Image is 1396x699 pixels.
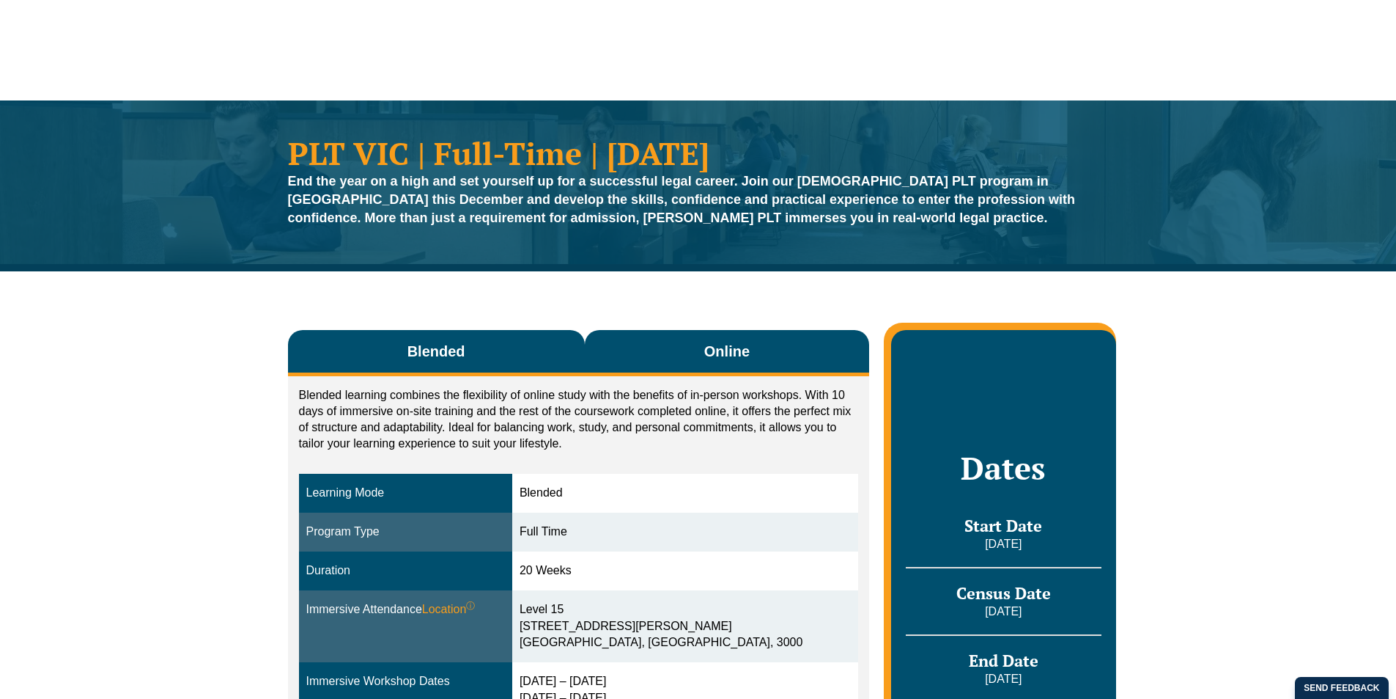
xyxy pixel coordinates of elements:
p: Blended learning combines the flexibility of online study with the benefits of in-person workshop... [299,387,859,452]
p: [DATE] [906,671,1101,687]
div: Level 15 [STREET_ADDRESS][PERSON_NAME] [GEOGRAPHIC_DATA], [GEOGRAPHIC_DATA], 3000 [520,601,851,652]
div: Immersive Attendance [306,601,505,618]
p: [DATE] [906,604,1101,620]
span: Census Date [956,582,1051,604]
span: Blended [407,341,465,362]
div: 20 Weeks [520,563,851,579]
sup: ⓘ [466,601,475,611]
div: Program Type [306,524,505,541]
div: Full Time [520,524,851,541]
span: End Date [969,650,1038,671]
strong: End the year on a high and set yourself up for a successful legal career. Join our [DEMOGRAPHIC_D... [288,174,1076,225]
span: Location [422,601,476,618]
div: Duration [306,563,505,579]
span: Start Date [964,515,1042,536]
p: [DATE] [906,536,1101,552]
h1: PLT VIC | Full-Time | [DATE] [288,137,1109,169]
span: Online [704,341,750,362]
h2: Dates [906,450,1101,486]
div: Blended [520,485,851,502]
div: Immersive Workshop Dates [306,673,505,690]
div: Learning Mode [306,485,505,502]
